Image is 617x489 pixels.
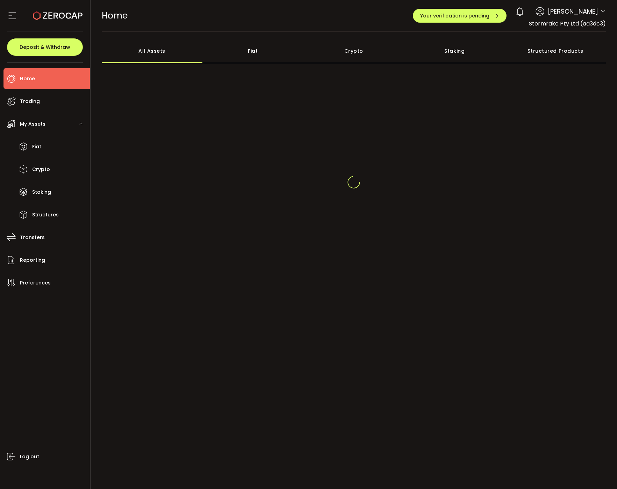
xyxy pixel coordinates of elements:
[505,39,606,63] div: Structured Products
[529,20,606,28] span: Stormrake Pty Ltd (aa3dc3)
[32,142,41,152] span: Fiat
[20,119,45,129] span: My Assets
[32,164,50,175] span: Crypto
[303,39,404,63] div: Crypto
[32,187,51,197] span: Staking
[102,39,203,63] div: All Assets
[20,232,45,243] span: Transfers
[202,39,303,63] div: Fiat
[20,96,40,106] span: Trading
[20,278,51,288] span: Preferences
[20,45,70,50] span: Deposit & Withdraw
[413,9,507,23] button: Your verification is pending
[20,74,35,84] span: Home
[420,13,489,18] span: Your verification is pending
[102,9,128,22] span: Home
[404,39,505,63] div: Staking
[20,255,45,265] span: Reporting
[7,38,83,56] button: Deposit & Withdraw
[32,210,59,220] span: Structures
[20,452,39,462] span: Log out
[548,7,598,16] span: [PERSON_NAME]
